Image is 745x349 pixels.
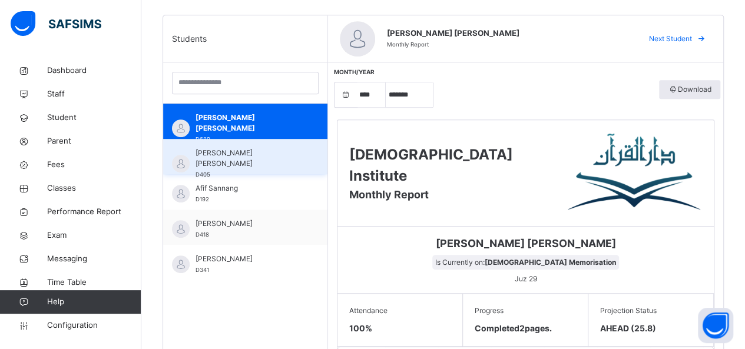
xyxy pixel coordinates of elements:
img: default.svg [172,220,190,238]
span: Monthly Report [349,188,429,201]
span: [PERSON_NAME] [PERSON_NAME] [387,28,628,39]
b: [DEMOGRAPHIC_DATA] Memorisation [485,258,616,267]
span: Dashboard [47,65,141,77]
span: D192 [196,196,209,202]
span: D405 [196,171,210,178]
span: Monthly Report [387,41,429,48]
span: Completed 2 pages. [475,323,552,333]
span: Projection Status [600,305,701,316]
span: D341 [196,267,209,273]
span: Time Table [47,277,141,288]
span: D689 [196,136,210,142]
span: Help [47,296,141,308]
img: default.svg [172,185,190,202]
span: Staff [47,88,141,100]
span: D418 [196,231,209,238]
span: Progress [475,305,576,316]
span: Classes [47,182,141,194]
button: Open asap [698,308,733,343]
span: Month/Year [334,68,375,75]
span: [DEMOGRAPHIC_DATA] Institute [349,146,513,184]
span: [PERSON_NAME] [196,218,301,229]
img: default.svg [340,21,375,56]
span: [PERSON_NAME] [196,254,301,264]
span: Student [47,112,141,124]
span: Configuration [47,320,141,331]
span: Messaging [47,253,141,265]
span: [PERSON_NAME] [PERSON_NAME] [346,235,705,251]
span: Attendance [349,305,451,316]
span: Performance Report [47,206,141,218]
span: [PERSON_NAME] [PERSON_NAME] [196,148,301,169]
img: default.svg [172,119,190,137]
img: default.svg [172,255,190,273]
img: Darul Quran Institute [568,132,702,214]
span: Afif Sannang [196,183,301,194]
span: 100 % [349,323,372,333]
img: default.svg [172,155,190,172]
span: Fees [47,159,141,171]
span: AHEAD (25.8) [600,322,701,334]
span: Exam [47,230,141,241]
span: Students [172,32,207,45]
span: Parent [47,135,141,147]
span: Juz 29 [512,271,540,286]
img: safsims [11,11,101,36]
span: Download [668,84,711,95]
span: Next Student [649,34,692,44]
span: [PERSON_NAME] [PERSON_NAME] [196,112,301,134]
span: Is Currently on: [432,255,619,270]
